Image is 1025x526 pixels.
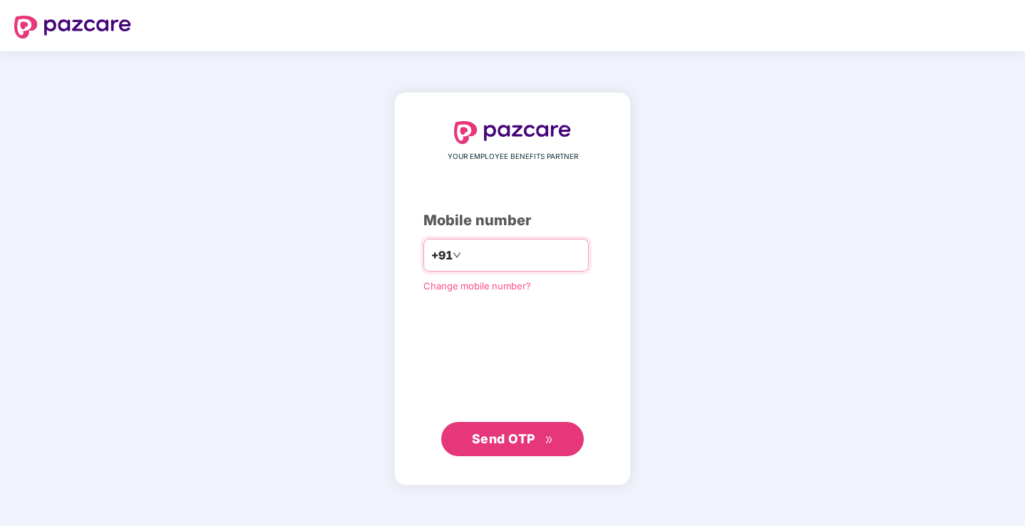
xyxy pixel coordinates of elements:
img: logo [454,121,571,144]
span: YOUR EMPLOYEE BENEFITS PARTNER [448,151,578,163]
span: +91 [431,247,453,264]
div: Mobile number [423,210,602,232]
button: Send OTPdouble-right [441,422,584,456]
span: double-right [545,435,554,445]
span: Send OTP [472,431,535,446]
img: logo [14,16,131,38]
span: down [453,251,461,259]
a: Change mobile number? [423,280,531,292]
